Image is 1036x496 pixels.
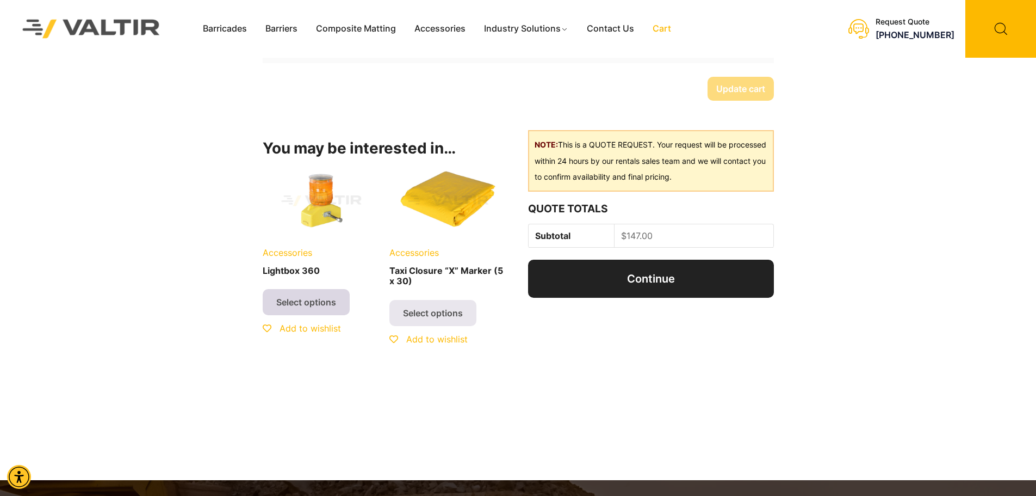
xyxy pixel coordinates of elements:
[389,334,468,345] a: Add to wishlist
[256,21,307,37] a: Barriers
[194,21,256,37] a: Barricades
[621,230,626,241] span: $
[280,323,341,334] span: Add to wishlist
[621,230,653,241] bdi: 147.00
[389,166,507,236] img: Accessories
[307,21,405,37] a: Composite Matting
[406,334,468,345] span: Add to wishlist
[263,289,350,315] a: Select options for “Lightbox 360”
[643,21,680,37] a: Cart
[535,140,558,149] b: NOTE:
[8,5,175,52] img: Valtir Rentals
[263,261,381,280] h2: Lightbox 360
[389,261,507,291] h2: Taxi Closure “X” Marker (5 x 30)
[876,29,954,40] a: call (888) 496-3625
[528,130,773,192] div: This is a QUOTE REQUEST. Your request will be processed within 24 hours by our rentals sales team...
[389,166,507,291] a: AccessoriesTaxi Closure “X” Marker (5 x 30)
[578,21,643,37] a: Contact Us
[876,17,954,27] div: Request Quote
[475,21,578,37] a: Industry Solutions
[263,139,508,158] h2: You may be interested in…
[263,166,381,236] img: Accessories
[389,247,439,258] span: Accessories
[708,77,774,101] button: Update cart
[263,166,381,280] a: AccessoriesLightbox 360
[389,300,476,326] a: Select options for “Taxi Closure “X” Marker (5 x 30)”
[528,260,773,298] a: Continue
[528,203,773,215] h2: Quote Totals
[529,224,614,248] th: Subtotal
[405,21,475,37] a: Accessories
[7,465,31,489] div: Accessibility Menu
[263,247,312,258] span: Accessories
[263,323,341,334] a: Add to wishlist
